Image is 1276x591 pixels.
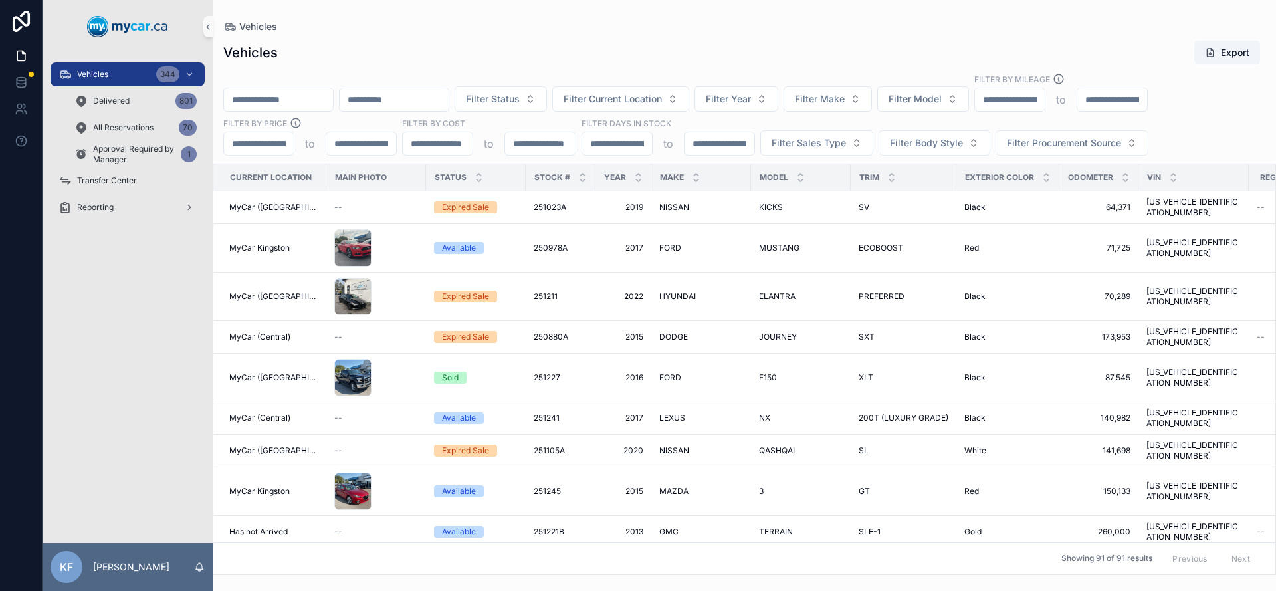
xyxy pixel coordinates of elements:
[964,332,1051,342] a: Black
[759,243,843,253] a: MUSTANG
[603,332,643,342] span: 2015
[603,202,643,213] a: 2019
[93,96,130,106] span: Delivered
[442,412,476,424] div: Available
[582,117,671,129] label: Filter Days In Stock
[534,372,560,383] span: 251227
[859,372,873,383] span: XLT
[1067,445,1130,456] a: 141,698
[859,202,948,213] a: SV
[1056,92,1066,108] p: to
[859,445,948,456] a: SL
[455,86,547,112] button: Select Button
[534,291,558,302] span: 251211
[659,445,689,456] span: NISSAN
[706,92,751,106] span: Filter Year
[1067,291,1130,302] span: 70,289
[1146,286,1241,307] a: [US_VEHICLE_IDENTIFICATION_NUMBER]
[859,527,948,537] a: SLE-1
[759,291,796,302] span: ELANTRA
[1194,41,1260,64] button: Export
[334,527,418,537] a: --
[1067,372,1130,383] a: 87,545
[859,413,948,423] span: 200T (LUXURY GRADE)
[534,372,587,383] a: 251227
[659,332,743,342] a: DODGE
[66,142,205,166] a: Approval Required by Manager1
[759,202,783,213] span: KICKS
[965,172,1034,183] span: Exterior Color
[1146,367,1241,388] span: [US_VEHICLE_IDENTIFICATION_NUMBER]
[442,372,459,384] div: Sold
[434,242,518,254] a: Available
[534,445,587,456] a: 251105A
[659,332,688,342] span: DODGE
[229,413,290,423] span: MyCar (Central)
[434,331,518,343] a: Expired Sale
[442,201,489,213] div: Expired Sale
[1146,237,1241,259] a: [US_VEHICLE_IDENTIFICATION_NUMBER]
[1146,440,1241,461] a: [US_VEHICLE_IDENTIFICATION_NUMBER]
[229,332,318,342] a: MyCar (Central)
[334,332,418,342] a: --
[759,527,843,537] a: TERRAIN
[229,445,318,456] span: MyCar ([GEOGRAPHIC_DATA])
[534,486,587,497] a: 251245
[534,527,564,537] span: 251221B
[760,172,788,183] span: Model
[859,372,948,383] a: XLT
[466,92,520,106] span: Filter Status
[772,136,846,150] span: Filter Sales Type
[964,445,986,456] span: White
[759,445,843,456] a: QASHQAI
[534,243,568,253] span: 250978A
[534,486,561,497] span: 251245
[1067,332,1130,342] a: 173,953
[534,243,587,253] a: 250978A
[93,560,169,574] p: [PERSON_NAME]
[223,20,277,33] a: Vehicles
[229,527,288,537] span: Has not Arrived
[759,332,797,342] span: JOURNEY
[534,202,566,213] span: 251023A
[1146,481,1241,502] span: [US_VEHICLE_IDENTIFICATION_NUMBER]
[77,176,137,186] span: Transfer Center
[1146,521,1241,542] a: [US_VEHICLE_IDENTIFICATION_NUMBER]
[974,73,1050,85] label: Filter By Mileage
[229,527,318,537] a: Has not Arrived
[534,413,587,423] a: 251241
[859,486,948,497] a: GT
[534,527,587,537] a: 251221B
[402,117,465,129] label: FILTER BY COST
[442,526,476,538] div: Available
[229,486,290,497] span: MyCar Kingston
[759,486,764,497] span: 3
[659,486,689,497] span: MAZDA
[534,413,560,423] span: 251241
[181,146,197,162] div: 1
[759,445,795,456] span: QASHQAI
[334,445,342,456] span: --
[759,332,843,342] a: JOURNEY
[795,92,845,106] span: Filter Make
[229,372,318,383] span: MyCar ([GEOGRAPHIC_DATA])
[93,144,175,165] span: Approval Required by Manager
[659,202,689,213] span: NISSAN
[1067,202,1130,213] span: 64,371
[603,372,643,383] a: 2016
[859,527,881,537] span: SLE-1
[603,527,643,537] span: 2013
[1067,413,1130,423] span: 140,982
[759,291,843,302] a: ELANTRA
[603,243,643,253] a: 2017
[66,89,205,113] a: Delivered801
[964,527,1051,537] a: Gold
[93,122,154,133] span: All Reservations
[230,172,312,183] span: Current Location
[659,527,679,537] span: GMC
[334,202,418,213] a: --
